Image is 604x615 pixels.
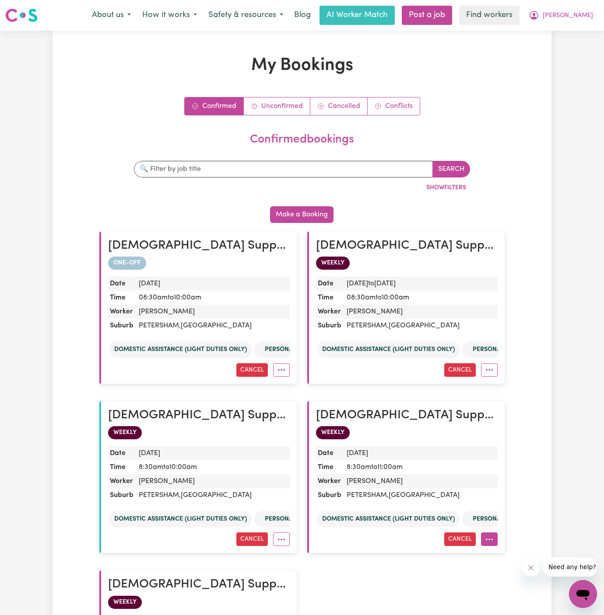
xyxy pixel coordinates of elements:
span: to [DATE] [368,280,396,287]
dt: Worker [108,474,135,488]
button: ShowFilters [422,181,470,195]
a: Conflict bookings [368,97,420,115]
a: Confirmed bookings [185,97,244,115]
dt: Time [108,460,135,474]
dd: [PERSON_NAME] [135,305,290,319]
button: Cancel [236,363,268,377]
dd: 8:30am to 10:00am [135,460,290,474]
dd: [DATE] [343,446,498,460]
dd: PETERSHAM , [GEOGRAPHIC_DATA] [343,319,498,333]
dd: 08:30am to 10:00am [135,291,290,305]
label: By date [308,184,330,194]
dd: 08:30am to 10:00am [343,291,498,305]
dt: Time [316,291,343,305]
span: [PERSON_NAME] [543,11,593,21]
div: WEEKLY booking [108,426,290,439]
h1: My Bookings [99,55,505,76]
dd: [DATE] [343,277,498,291]
dd: PETERSHAM , [GEOGRAPHIC_DATA] [135,319,290,333]
div: WEEKLY booking [316,257,498,270]
a: Careseekers logo [5,5,38,25]
span: ONE-OFF [108,257,146,270]
dt: Worker [108,305,135,319]
span: WEEKLY [316,426,350,439]
a: Post a job [402,6,452,25]
button: Cancel [444,363,476,377]
dt: Worker [316,474,343,488]
dd: PETERSHAM , [GEOGRAPHIC_DATA] [343,488,498,502]
dd: [PERSON_NAME] [343,305,498,319]
a: Unconfirmed bookings [244,97,310,115]
span: WEEKLY [108,596,142,609]
iframe: Message from company [543,557,597,577]
dt: Worker [316,305,343,319]
iframe: Button to launch messaging window [569,580,597,608]
button: More options [273,532,290,546]
button: Cancel [236,532,268,546]
a: Blog [289,6,316,25]
div: WEEKLY booking [108,596,290,609]
dt: Date [316,446,343,460]
button: More options [273,363,290,377]
button: My Account [523,6,599,24]
li: Domestic assistance (light duties only) [317,511,460,528]
dd: [DATE] [135,277,290,291]
label: By job title [147,184,177,194]
button: About us [86,6,137,24]
dd: PETERSHAM , [GEOGRAPHIC_DATA] [135,488,290,502]
label: By worker name [195,184,242,194]
span: Show [426,184,444,191]
button: More options [481,532,498,546]
button: Cancel [444,532,476,546]
h2: Female Support Worker Needed In Petersham, NSW [108,239,290,254]
img: Careseekers logo [5,7,38,23]
span: WEEKLY [108,426,142,439]
iframe: Close message [522,559,540,577]
dt: Date [108,277,135,291]
h2: confirmed bookings [103,133,501,147]
h2: Female Support Worker Needed In Petersham, NSW [108,408,290,423]
dt: Suburb [108,319,135,333]
h2: Female Support Worker Needed In Petersham, NSW [316,239,498,254]
li: Personal care [254,341,324,358]
div: one-off booking [108,257,290,270]
dt: Suburb [108,488,135,502]
li: Personal care [254,511,324,528]
dd: [DATE] [135,446,290,460]
li: Domestic assistance (light duties only) [317,341,460,358]
li: Personal care [462,341,532,358]
button: Search [432,161,470,177]
button: Safety & resources [203,6,289,24]
dt: Suburb [316,319,343,333]
li: Personal care [462,511,532,528]
dt: Date [108,446,135,460]
dt: Time [316,460,343,474]
a: Find workers [459,6,520,25]
li: Domestic assistance (light duties only) [109,511,252,528]
button: More options [481,363,498,377]
a: Cancelled bookings [310,97,368,115]
a: AI Worker Match [320,6,395,25]
dt: Date [316,277,343,291]
dt: Time [108,291,135,305]
button: Make a Booking [270,206,334,223]
div: WEEKLY booking [316,426,498,439]
li: Domestic assistance (light duties only) [109,341,252,358]
button: How it works [137,6,203,24]
input: 🔍 Filter by job title [134,161,433,177]
dd: [PERSON_NAME] [343,474,498,488]
span: WEEKLY [316,257,350,270]
dd: [PERSON_NAME] [135,474,290,488]
h2: Female Support Worker Needed In Petersham, NSW [108,577,290,592]
dd: 8:30am to 11:00am [343,460,498,474]
label: By suburb [261,184,290,194]
h2: Female Support Worker Needed In Petersham, NSW [316,408,498,423]
dt: Suburb [316,488,343,502]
